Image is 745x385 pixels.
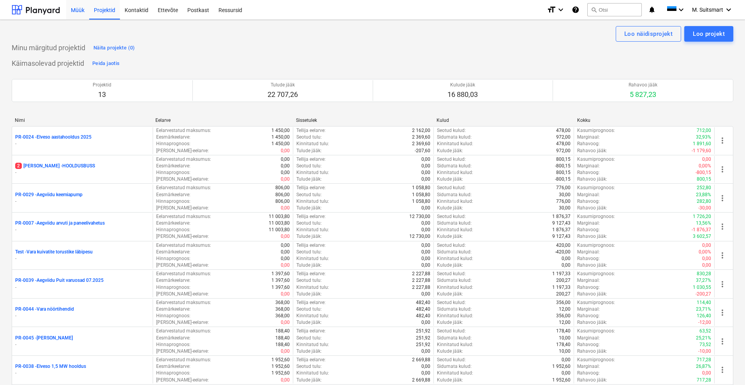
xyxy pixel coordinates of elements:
p: Hinnaprognoos : [156,141,190,147]
div: PR-0029 -Aegviidu keemiapump- [15,192,150,205]
p: 2 369,60 [412,134,430,141]
p: 482,40 [416,306,430,313]
p: Eesmärkeelarve : [156,277,190,284]
p: Eelarvestatud maksumus : [156,127,211,134]
div: Näita projekte (0) [93,44,135,53]
p: 23,88% [696,192,711,198]
p: 200,27 [556,291,571,297]
p: 11 003,80 [269,220,290,227]
p: 3 602,57 [693,233,711,240]
p: PR-0039 - Aegviidu Puit varuosad 07.2025 [15,277,104,284]
p: Rahavoog : [577,141,600,147]
p: 13,56% [696,220,711,227]
p: 712,00 [697,127,711,134]
p: 1 030,55 [693,284,711,291]
div: Loo projekt [693,29,725,39]
p: Eesmärkeelarve : [156,249,190,255]
p: Tellija eelarve : [296,271,326,277]
p: Kinnitatud tulu : [296,169,329,176]
p: Marginaal : [577,134,600,141]
p: 252,80 [697,185,711,191]
p: Kulude jääk : [437,291,463,297]
span: M. Suitsmart [692,7,723,13]
p: 200,27 [556,277,571,284]
p: 368,00 [275,313,290,319]
p: Sidumata kulud : [437,163,472,169]
p: Projektid [93,82,111,88]
p: Kasumiprognoos : [577,185,615,191]
p: Tellija eelarve : [296,299,326,306]
p: Kinnitatud kulud : [437,313,473,319]
p: PR-0045 - [PERSON_NAME] [15,335,73,341]
span: more_vert [718,136,727,145]
p: 0,00 [702,262,711,269]
p: Rahavoog : [577,313,600,319]
p: Hinnaprognoos : [156,169,190,176]
p: 0,00 [421,227,430,233]
p: Rahavoo jääk : [577,291,607,297]
p: Käimasolevad projektid [12,59,84,68]
p: Seotud tulu : [296,163,322,169]
span: more_vert [718,165,727,174]
p: Hinnaprognoos : [156,227,190,233]
p: 0,00 [421,242,430,249]
p: 22 707,26 [268,90,298,99]
p: 9 127,43 [552,233,571,240]
p: 0,00 [281,163,290,169]
p: PR-0038 - Elveso 1,5 MW hooldus [15,363,86,370]
p: 13 [93,90,111,99]
p: 0,00 [281,148,290,154]
p: -200,27 [696,291,711,297]
p: - [15,141,150,147]
p: 0,00 [421,176,430,183]
p: 5 827,23 [629,90,657,99]
div: Loo näidisprojekt [624,29,673,39]
p: Seotud kulud : [437,271,466,277]
p: Rahavoog : [577,169,600,176]
p: Kulude jääk : [437,262,463,269]
p: Tulude jääk : [296,148,322,154]
p: Seotud kulud : [437,185,466,191]
p: 1 876,37 [552,213,571,220]
div: Kokku [577,118,712,123]
p: Hinnaprognoos : [156,255,190,262]
div: Eelarve [155,118,290,123]
p: Kulude jääk : [437,233,463,240]
p: Eesmärkeelarve : [156,192,190,198]
p: Eesmärkeelarve : [156,163,190,169]
p: Kulude jääk : [437,148,463,154]
p: Tellija eelarve : [296,185,326,191]
p: Seotud tulu : [296,306,322,313]
p: Rahavoog : [577,284,600,291]
p: [PERSON_NAME]-eelarve : [156,176,209,183]
p: 9 127,43 [552,220,571,227]
p: Eelarvestatud maksumus : [156,156,211,163]
span: more_vert [718,280,727,289]
p: Tulude jääk : [296,205,322,211]
p: Sidumata kulud : [437,249,472,255]
p: 1 197,33 [552,271,571,277]
p: Sidumata kulud : [437,192,472,198]
p: 1 197,33 [552,284,571,291]
p: 126,40 [697,313,711,319]
p: Marginaal : [577,220,600,227]
p: 776,00 [556,198,571,205]
p: 420,00 [556,242,571,249]
p: Kinnitatud tulu : [296,284,329,291]
p: - [15,313,150,319]
p: Seotud kulud : [437,299,466,306]
p: -420,00 [555,249,571,255]
p: 0,00 [421,255,430,262]
p: Seotud kulud : [437,242,466,249]
p: 800,15 [697,176,711,183]
p: Rahavoo jääk : [577,176,607,183]
p: 282,80 [697,198,711,205]
p: Seotud tulu : [296,277,322,284]
span: more_vert [718,337,727,346]
p: 482,40 [416,299,430,306]
p: 1 450,00 [271,141,290,147]
p: 0,00 [421,249,430,255]
p: 0,00 [281,156,290,163]
p: Kulude jääk : [437,205,463,211]
p: Rahavoog : [577,198,600,205]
